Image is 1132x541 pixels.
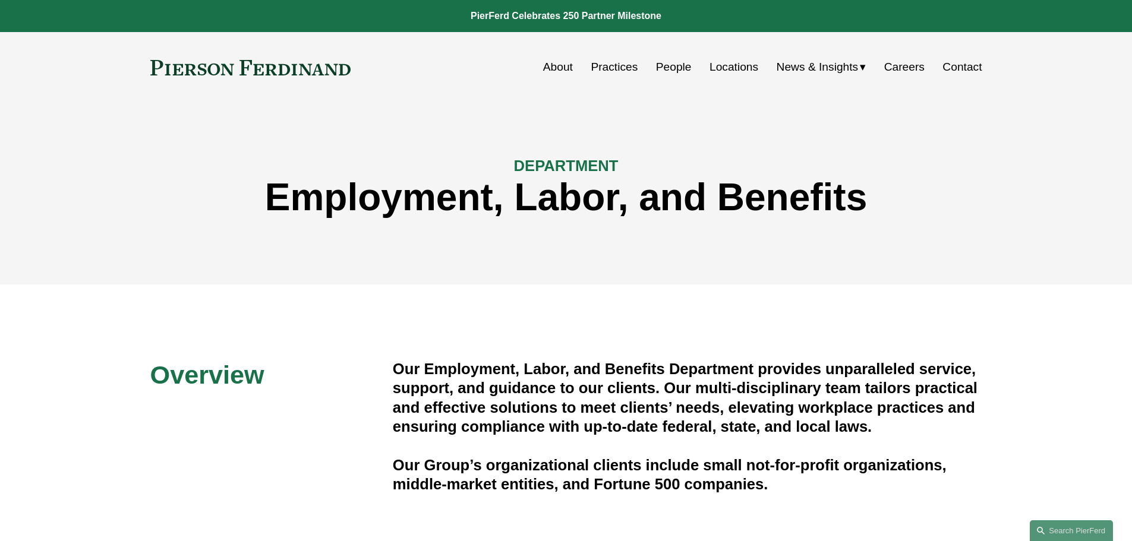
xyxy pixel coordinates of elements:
span: News & Insights [777,57,859,78]
span: Overview [150,360,264,389]
a: Locations [710,56,758,78]
a: Search this site [1030,520,1113,541]
a: folder dropdown [777,56,866,78]
a: Contact [942,56,982,78]
a: People [656,56,692,78]
a: Practices [591,56,638,78]
a: About [543,56,573,78]
h1: Employment, Labor, and Benefits [150,176,982,219]
span: DEPARTMENT [514,157,619,174]
h4: Our Employment, Labor, and Benefits Department provides unparalleled service, support, and guidan... [393,359,982,436]
a: Careers [884,56,925,78]
h4: Our Group’s organizational clients include small not-for-profit organizations, middle-market enti... [393,455,982,494]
